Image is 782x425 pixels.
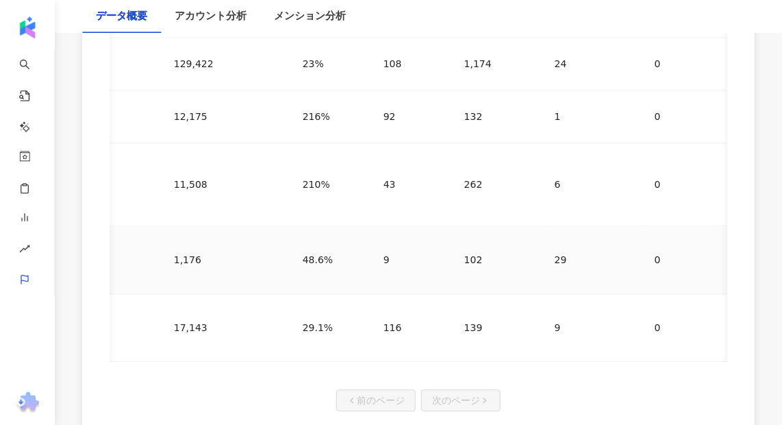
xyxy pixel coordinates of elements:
img: logo icon [16,16,38,38]
div: 24 [555,56,633,71]
div: 262 [464,177,533,192]
div: 92 [383,109,442,124]
div: アカウント分析 [175,8,247,25]
div: 0 [655,252,723,267]
div: 1,176 [174,252,281,267]
div: 6 [555,177,633,192]
img: chrome extension [14,392,41,414]
div: 0 [655,177,723,192]
div: 129,422 [174,56,281,71]
div: 12,175 [174,109,281,124]
div: 48.6% [303,252,362,267]
div: 210% [303,177,362,192]
span: rise [19,235,30,266]
div: 1 [555,109,633,124]
div: 0 [655,109,723,124]
button: 次のページ [421,389,501,411]
div: 29.1% [303,320,362,335]
div: 29 [555,252,633,267]
button: 前のページ [336,389,416,411]
div: 0 [655,56,723,71]
div: メンション分析 [274,8,346,25]
div: 132 [464,109,533,124]
div: データ概要 [96,8,147,25]
div: 0 [655,320,723,335]
div: 108 [383,56,442,71]
div: 116 [383,320,442,335]
div: 23% [303,56,362,71]
div: 9 [555,320,633,335]
div: 17,143 [174,320,281,335]
a: search [19,49,47,197]
div: 102 [464,252,533,267]
div: 11,508 [174,177,281,192]
div: 9 [383,252,442,267]
div: 43 [383,177,442,192]
div: 139 [464,320,533,335]
div: 1,174 [464,56,533,71]
div: 216% [303,109,362,124]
